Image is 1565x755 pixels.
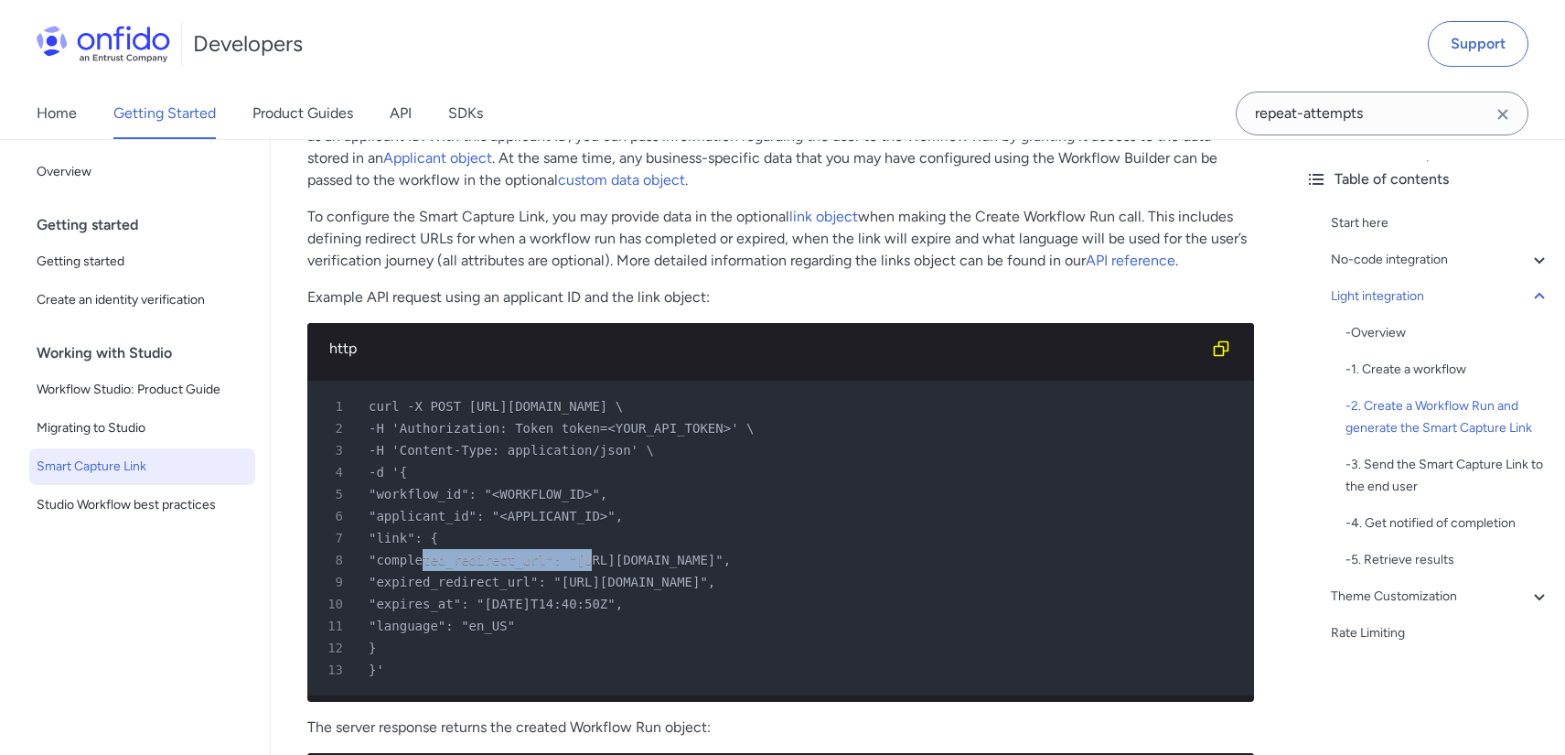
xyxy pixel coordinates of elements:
[1345,512,1550,534] a: -4. Get notified of completion
[369,509,623,523] span: "applicant_id": "<APPLICANT_ID>",
[1345,322,1550,344] div: - Overview
[1331,586,1550,608] a: Theme Customization
[37,494,248,516] span: Studio Workflow best practices
[369,465,407,480] span: -d '{
[37,207,263,243] div: Getting started
[315,483,356,505] span: 5
[37,161,248,183] span: Overview
[1345,359,1550,381] div: - 1. Create a workflow
[37,335,263,372] div: Working with Studio
[1345,549,1550,571] div: - 5. Retrieve results
[193,29,303,59] h1: Developers
[315,659,356,681] span: 13
[315,417,356,439] span: 2
[315,593,356,615] span: 10
[29,154,255,190] a: Overview
[29,448,255,485] a: Smart Capture Link
[1345,395,1550,439] div: - 2. Create a Workflow Run and generate the Smart Capture Link
[29,282,255,318] a: Create an identity verification
[315,637,356,659] span: 12
[29,487,255,523] a: Studio Workflow best practices
[37,26,170,62] img: Onfido Logo
[789,208,858,225] a: link object
[1305,168,1550,190] div: Table of contents
[252,88,353,139] a: Product Guides
[1236,92,1528,135] input: Onfido search input field
[29,372,255,408] a: Workflow Studio: Product Guide
[1492,103,1514,125] svg: Clear search field button
[369,641,376,655] span: }
[448,88,483,139] a: SDKs
[37,379,248,401] span: Workflow Studio: Product Guide
[37,88,77,139] a: Home
[1345,322,1550,344] a: -Overview
[1331,286,1550,307] a: Light integration
[369,487,607,502] span: "workflow_id": "<WORKFLOW_ID>",
[315,439,356,461] span: 3
[1345,454,1550,498] div: - 3. Send the Smart Capture Link to the end user
[37,456,248,478] span: Smart Capture Link
[329,338,1203,360] div: http
[1428,21,1528,67] a: Support
[315,395,356,417] span: 1
[1345,454,1550,498] a: -3. Send the Smart Capture Link to the end user
[1345,512,1550,534] div: - 4. Get notified of completion
[1203,330,1239,367] button: Copy code snippet button
[113,88,216,139] a: Getting Started
[369,663,384,677] span: }'
[37,417,248,439] span: Migrating to Studio
[315,571,356,593] span: 9
[369,553,731,567] span: "completed_redirect_url": "[URL][DOMAIN_NAME]",
[315,461,356,483] span: 4
[307,286,1254,308] p: Example API request using an applicant ID and the link object:
[369,443,654,458] span: -H 'Content-Type: application/json' \
[37,289,248,311] span: Create an identity verification
[315,615,356,637] span: 11
[29,410,255,447] a: Migrating to Studio
[315,505,356,527] span: 6
[307,103,1254,191] p: Next, using the API. At a minimum, you will need to provide the workflow ID that was saved from t...
[1331,249,1550,271] a: No-code integration
[29,243,255,280] a: Getting started
[1331,622,1550,644] a: Rate Limiting
[307,717,1254,739] p: The server response returns the created Workflow Run object:
[315,527,356,549] span: 7
[307,206,1254,272] p: To configure the Smart Capture Link, you may provide data in the optional when making the Create ...
[37,251,248,273] span: Getting started
[369,575,715,589] span: "expired_redirect_url": "[URL][DOMAIN_NAME]",
[369,531,438,545] span: "link": {
[369,421,754,436] span: -H 'Authorization: Token token=<YOUR_API_TOKEN>' \
[390,88,412,139] a: API
[315,549,356,571] span: 8
[1345,549,1550,571] a: -5. Retrieve results
[383,149,492,167] a: Applicant object
[1345,395,1550,439] a: -2. Create a Workflow Run and generate the Smart Capture Link
[369,399,623,414] span: curl -X POST [URL][DOMAIN_NAME] \
[1345,359,1550,381] a: -1. Create a workflow
[558,171,685,189] a: custom data object
[1086,252,1175,269] a: API reference
[1331,212,1550,234] a: Start here
[369,619,515,633] span: "language": "en_US"
[369,597,623,611] span: "expires_at": "[DATE]T14:40:50Z",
